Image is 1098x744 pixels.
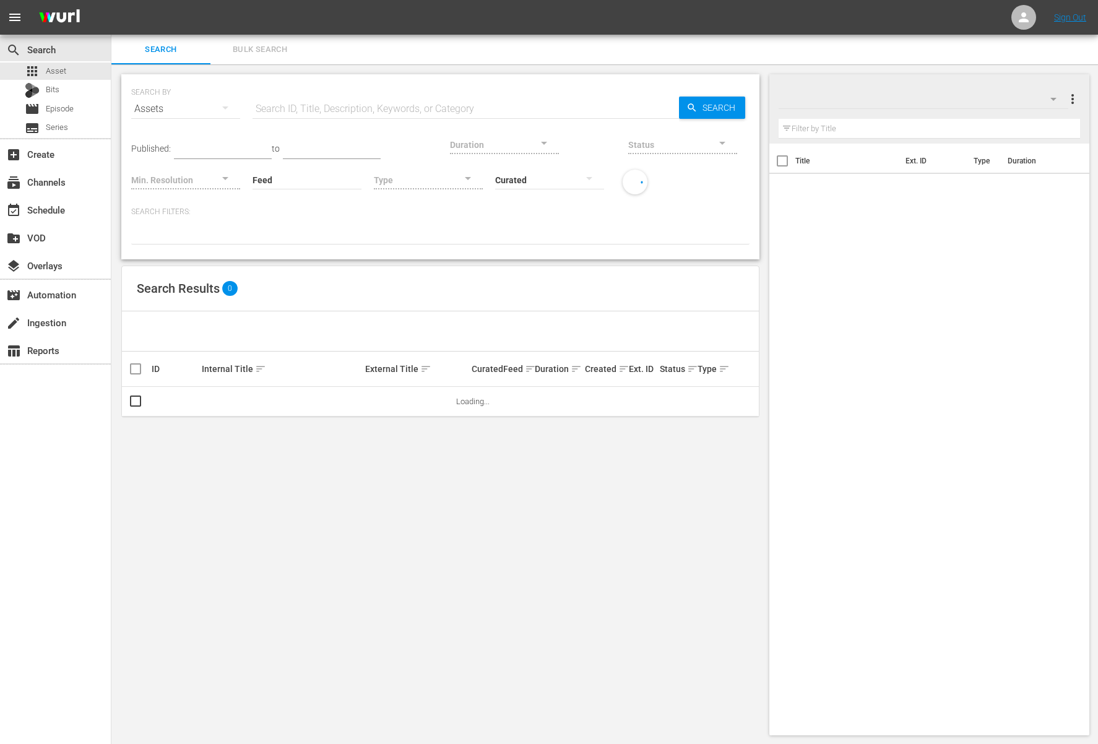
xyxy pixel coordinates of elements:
[456,397,490,406] span: Loading...
[6,259,21,274] span: Overlays
[25,102,40,116] span: Episode
[585,361,625,376] div: Created
[618,363,629,374] span: sort
[719,363,730,374] span: sort
[131,144,171,154] span: Published:
[1065,92,1080,106] span: more_vert
[1054,12,1086,22] a: Sign Out
[255,363,266,374] span: sort
[137,281,220,296] span: Search Results
[152,364,198,374] div: ID
[202,361,361,376] div: Internal Title
[795,144,898,178] th: Title
[131,92,240,126] div: Assets
[7,10,22,25] span: menu
[46,84,59,96] span: Bits
[679,97,745,119] button: Search
[966,144,1000,178] th: Type
[222,281,238,296] span: 0
[6,344,21,358] span: Reports
[503,361,531,376] div: Feed
[698,97,745,119] span: Search
[698,361,719,376] div: Type
[30,3,89,32] img: ans4CAIJ8jUAAAAAAAAAAAAAAAAAAAAAAAAgQb4GAAAAAAAAAAAAAAAAAAAAAAAAJMjXAAAAAAAAAAAAAAAAAAAAAAAAgAT5G...
[119,43,203,57] span: Search
[6,231,21,246] span: VOD
[535,361,581,376] div: Duration
[660,361,694,376] div: Status
[687,363,698,374] span: sort
[6,203,21,218] span: Schedule
[6,316,21,331] span: Ingestion
[629,364,657,374] div: Ext. ID
[46,65,66,77] span: Asset
[420,363,431,374] span: sort
[6,288,21,303] span: Automation
[25,121,40,136] span: Series
[272,144,280,154] span: to
[1000,144,1074,178] th: Duration
[131,207,750,217] p: Search Filters:
[525,363,536,374] span: sort
[6,175,21,190] span: Channels
[365,361,468,376] div: External Title
[46,121,68,134] span: Series
[571,363,582,374] span: sort
[6,43,21,58] span: Search
[46,103,74,115] span: Episode
[1065,84,1080,114] button: more_vert
[25,64,40,79] span: Asset
[6,147,21,162] span: Create
[472,364,499,374] div: Curated
[25,83,40,98] div: Bits
[218,43,302,57] span: Bulk Search
[898,144,967,178] th: Ext. ID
